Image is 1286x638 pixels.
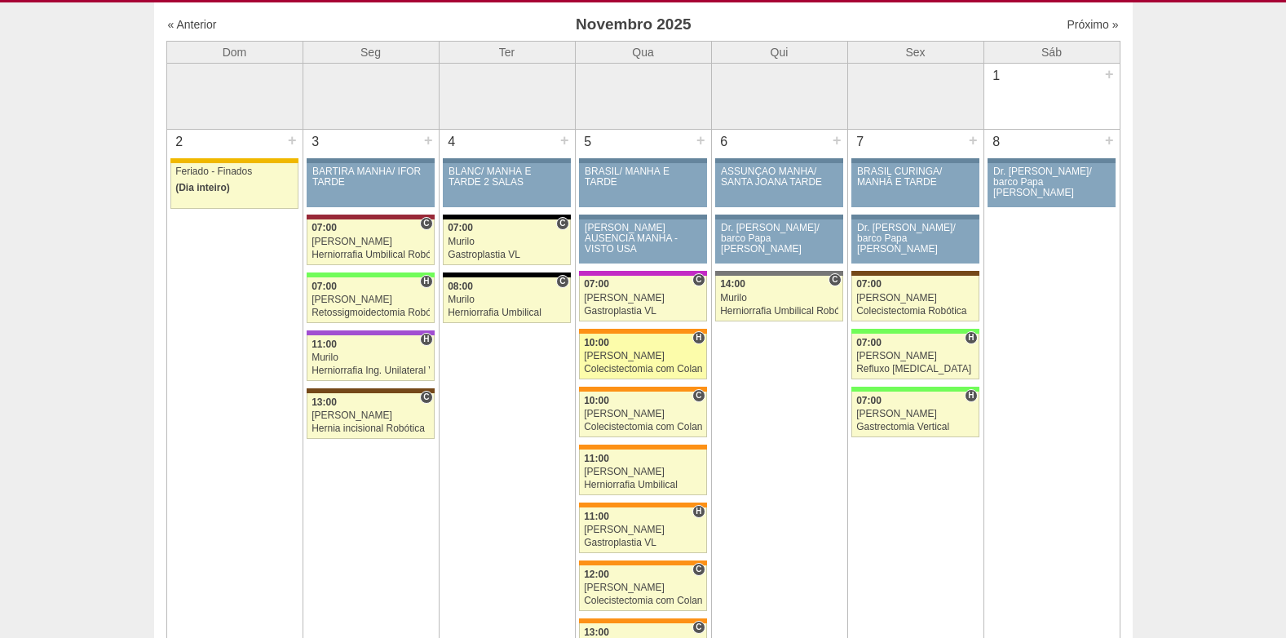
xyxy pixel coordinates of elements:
span: Consultório [420,217,432,230]
div: Key: São Luiz - SCS [579,560,706,565]
span: Hospital [420,333,432,346]
div: Colecistectomia com Colangiografia VL [584,422,702,432]
span: 07:00 [448,222,473,233]
div: + [1103,64,1116,85]
a: 07:00 [PERSON_NAME] Colecistectomia Robótica [851,276,979,321]
a: [PERSON_NAME] AUSENCIA MANHA - VISTO USA [579,219,706,264]
th: Sex [847,41,983,63]
div: [PERSON_NAME] [584,351,702,361]
div: + [830,130,844,151]
span: Consultório [692,621,705,634]
span: Consultório [556,217,568,230]
div: 4 [440,130,465,154]
a: BRASIL CURINGA/ MANHÃ E TARDE [851,163,979,207]
span: Consultório [556,275,568,288]
div: ASSUNÇÃO MANHÃ/ SANTA JOANA TARDE [721,166,837,188]
div: Key: Aviso [715,158,842,163]
a: Próximo » [1067,18,1118,31]
th: Ter [439,41,575,63]
div: [PERSON_NAME] [856,351,974,361]
span: Consultório [692,389,705,402]
div: Key: Santa Joana [307,388,434,393]
div: Colecistectomia Robótica [856,306,974,317]
div: + [422,130,435,151]
div: Key: Maria Braido [579,271,706,276]
span: 11:00 [584,511,609,522]
div: Gastroplastia VL [584,538,702,548]
div: Key: Brasil [851,329,979,334]
div: [PERSON_NAME] [584,293,702,303]
div: Hernia incisional Robótica [312,423,430,434]
div: [PERSON_NAME] [584,583,702,593]
div: + [966,130,980,151]
div: Dr. [PERSON_NAME]/ barco Papa [PERSON_NAME] [857,223,974,255]
span: 07:00 [584,278,609,290]
div: [PERSON_NAME] [856,409,974,419]
span: 13:00 [312,397,337,408]
div: [PERSON_NAME] [856,293,974,303]
a: H 11:00 Murilo Herniorrafia Ing. Unilateral VL [307,335,434,381]
div: BRASIL/ MANHÃ E TARDE [585,166,701,188]
span: Hospital [692,505,705,518]
div: Key: Blanc [443,215,570,219]
div: Key: Santa Catarina [715,271,842,276]
span: 07:00 [856,337,882,348]
a: BRASIL/ MANHÃ E TARDE [579,163,706,207]
div: Herniorrafia Ing. Unilateral VL [312,366,430,376]
h3: Novembro 2025 [396,13,871,37]
div: Key: Aviso [443,158,570,163]
div: Herniorrafia Umbilical [584,480,702,490]
a: C 08:00 Murilo Herniorrafia Umbilical [443,277,570,323]
div: [PERSON_NAME] [312,295,430,305]
a: « Anterior [168,18,217,31]
div: 2 [167,130,192,154]
span: Consultório [692,273,705,286]
a: C 12:00 [PERSON_NAME] Colecistectomia com Colangiografia VL [579,565,706,611]
div: Key: Aviso [715,215,842,219]
div: Gastroplastia VL [584,306,702,317]
div: + [285,130,299,151]
a: C 07:00 Murilo Gastroplastia VL [443,219,570,265]
div: Gastrectomia Vertical [856,422,974,432]
div: + [694,130,708,151]
div: Key: Aviso [851,158,979,163]
span: 14:00 [720,278,745,290]
div: 7 [848,130,873,154]
div: Colecistectomia com Colangiografia VL [584,596,702,606]
div: Murilo [448,295,566,305]
div: Murilo [720,293,838,303]
div: BRASIL CURINGA/ MANHÃ E TARDE [857,166,974,188]
th: Seg [303,41,439,63]
div: + [558,130,572,151]
th: Qua [575,41,711,63]
div: Herniorrafia Umbilical [448,308,566,318]
a: Dr. [PERSON_NAME]/ barco Papa [PERSON_NAME] [851,219,979,264]
div: Refluxo [MEDICAL_DATA] esofágico Robótico [856,364,974,374]
a: Dr. [PERSON_NAME]/ barco Papa [PERSON_NAME] [988,163,1115,207]
a: C 07:00 [PERSON_NAME] Herniorrafia Umbilical Robótica [307,219,434,265]
span: Consultório [420,391,432,404]
a: C 10:00 [PERSON_NAME] Colecistectomia com Colangiografia VL [579,392,706,437]
div: [PERSON_NAME] [584,467,702,477]
a: ASSUNÇÃO MANHÃ/ SANTA JOANA TARDE [715,163,842,207]
span: 13:00 [584,627,609,638]
div: Key: Aviso [579,215,706,219]
div: + [1103,130,1116,151]
div: Murilo [312,352,430,363]
span: Hospital [965,389,977,402]
div: Key: Blanc [443,272,570,277]
div: BARTIRA MANHÃ/ IFOR TARDE [312,166,429,188]
a: BLANC/ MANHÃ E TARDE 2 SALAS [443,163,570,207]
div: Key: Santa Joana [851,271,979,276]
th: Qui [711,41,847,63]
div: [PERSON_NAME] [312,410,430,421]
div: Key: Sírio Libanês [307,215,434,219]
div: 1 [984,64,1010,88]
div: Key: Feriado [170,158,298,163]
th: Sáb [983,41,1120,63]
span: Consultório [829,273,841,286]
a: Feriado - Finados (Dia inteiro) [170,163,298,209]
span: 10:00 [584,337,609,348]
span: 11:00 [312,339,337,350]
span: 11:00 [584,453,609,464]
